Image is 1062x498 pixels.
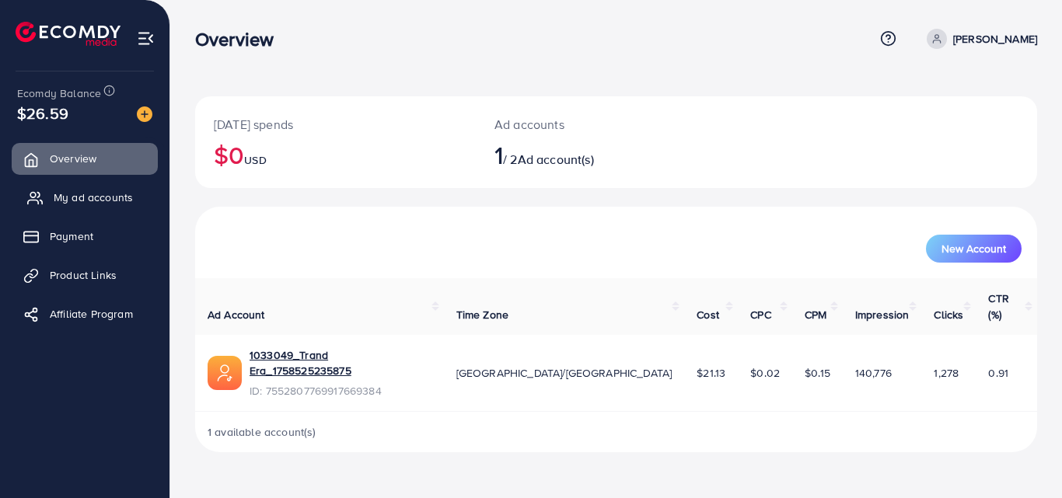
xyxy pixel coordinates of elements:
[855,365,892,381] span: 140,776
[195,28,286,50] h3: Overview
[855,307,910,322] span: Impression
[50,267,117,283] span: Product Links
[244,152,266,168] span: USD
[750,365,780,381] span: $0.02
[697,365,725,381] span: $21.13
[250,383,431,399] span: ID: 7552807769917669384
[988,291,1008,322] span: CTR (%)
[137,30,155,47] img: menu
[250,347,431,379] a: 1033049_Trand Era_1758525235875
[926,235,1022,263] button: New Account
[805,307,826,322] span: CPM
[17,85,101,101] span: Ecomdy Balance
[941,243,1006,254] span: New Account
[805,365,830,381] span: $0.15
[750,307,770,322] span: CPC
[494,140,668,169] h2: / 2
[921,29,1037,49] a: [PERSON_NAME]
[456,307,508,322] span: Time Zone
[12,298,158,329] a: Affiliate Program
[697,307,719,322] span: Cost
[208,424,316,440] span: 1 available account(s)
[988,365,1008,381] span: 0.91
[953,30,1037,48] p: [PERSON_NAME]
[12,182,158,213] a: My ad accounts
[137,106,152,122] img: image
[12,259,158,291] a: Product Links
[12,143,158,174] a: Overview
[214,115,457,134] p: [DATE] spends
[16,22,121,46] img: logo
[208,307,265,322] span: Ad Account
[214,140,457,169] h2: $0
[50,306,133,322] span: Affiliate Program
[934,307,963,322] span: Clicks
[934,365,959,381] span: 1,278
[50,228,93,244] span: Payment
[17,102,68,124] span: $26.59
[50,151,96,166] span: Overview
[12,221,158,252] a: Payment
[54,190,133,205] span: My ad accounts
[518,151,594,168] span: Ad account(s)
[208,356,242,390] img: ic-ads-acc.e4c84228.svg
[494,137,503,172] span: 1
[456,365,672,381] span: [GEOGRAPHIC_DATA]/[GEOGRAPHIC_DATA]
[494,115,668,134] p: Ad accounts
